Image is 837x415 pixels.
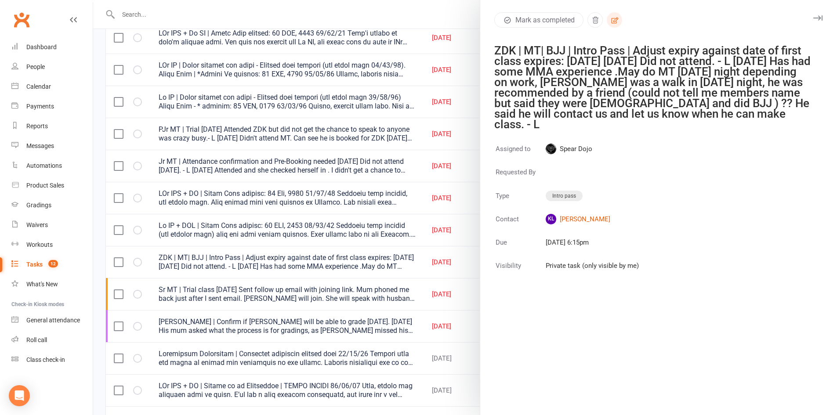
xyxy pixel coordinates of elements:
a: Waivers [11,215,93,235]
td: Contact [495,213,544,236]
a: General attendance kiosk mode [11,310,93,330]
div: Open Intercom Messenger [9,385,30,406]
button: Mark as completed [494,12,583,28]
td: Type [495,190,544,213]
div: Class check-in [26,356,65,363]
div: Tasks [26,261,43,268]
div: People [26,63,45,70]
div: Payments [26,103,54,110]
td: Due [495,237,544,259]
div: ZDK | MT| BJJ | Intro Pass | Adjust expiry against date of first class expires: [DATE] [DATE] Did... [494,45,812,130]
a: Clubworx [11,9,33,31]
a: Workouts [11,235,93,255]
a: Dashboard [11,37,93,57]
a: What's New [11,274,93,294]
a: Class kiosk mode [11,350,93,370]
div: Gradings [26,202,51,209]
a: KL[PERSON_NAME] [546,214,639,224]
td: Visibility [495,260,544,282]
td: Private task (only visible by me) [545,260,639,282]
a: Calendar [11,77,93,97]
div: Intro pass [546,191,583,201]
a: Reports [11,116,93,136]
div: General attendance [26,317,80,324]
span: Spear Dojo [546,144,639,154]
a: Tasks 12 [11,255,93,274]
a: Roll call [11,330,93,350]
span: 12 [48,260,58,267]
div: Reports [26,123,48,130]
td: [DATE] 6:15pm [545,237,639,259]
div: Product Sales [26,182,64,189]
td: Requested By [495,166,544,189]
div: Workouts [26,241,53,248]
a: Payments [11,97,93,116]
a: Automations [11,156,93,176]
a: Gradings [11,195,93,215]
div: Automations [26,162,62,169]
div: Calendar [26,83,51,90]
img: Spear Dojo [546,144,556,154]
span: KL [546,214,556,224]
td: Assigned to [495,143,544,166]
div: Roll call [26,336,47,343]
a: Product Sales [11,176,93,195]
a: Messages [11,136,93,156]
div: Messages [26,142,54,149]
div: What's New [26,281,58,288]
div: Waivers [26,221,48,228]
a: People [11,57,93,77]
div: Dashboard [26,43,57,51]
